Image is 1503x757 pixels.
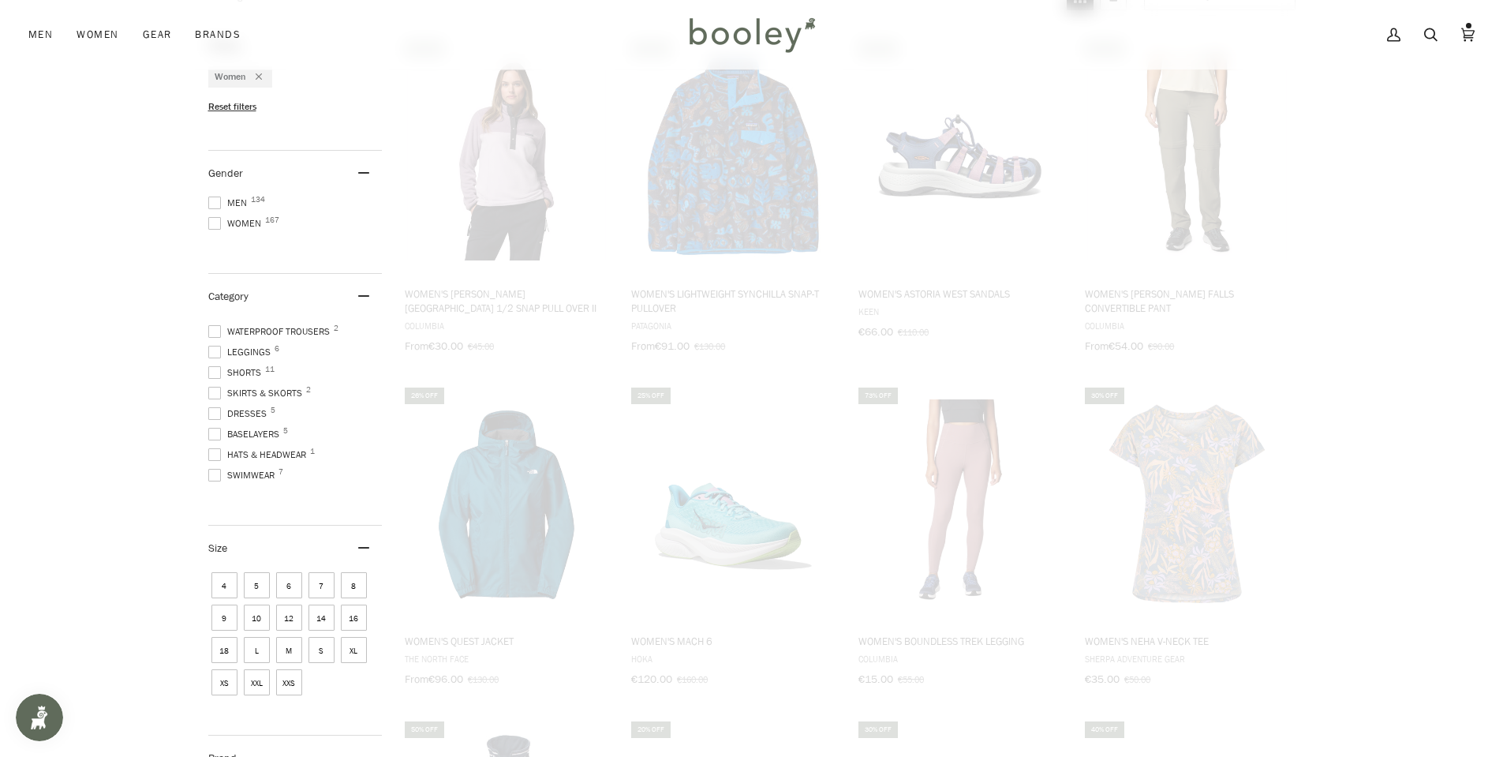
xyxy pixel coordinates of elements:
span: Skirts & Skorts [208,386,307,400]
span: Size: 14 [308,605,335,631]
span: Gear [143,27,172,43]
span: Men [208,196,252,210]
span: Size: XL [341,637,367,663]
span: 5 [283,427,288,435]
span: Size: 5 [244,572,270,598]
span: Size: 18 [211,637,237,663]
span: Men [28,27,53,43]
span: Size: XXS [276,669,302,695]
span: 11 [265,365,275,373]
span: Dresses [208,407,271,421]
span: Women [215,70,246,84]
span: 6 [275,345,279,353]
span: Size: XS [211,669,237,695]
span: Gender [208,166,243,181]
span: Swimwear [208,468,279,482]
span: Hats & Headwear [208,448,311,462]
span: Women [77,27,118,43]
span: Shorts [208,365,266,380]
span: 2 [306,386,311,394]
span: Brands [195,27,241,43]
span: 134 [251,196,265,204]
span: Reset filters [208,100,256,114]
span: 7 [279,468,283,476]
span: Waterproof Trousers [208,324,335,339]
span: Size: 9 [211,605,237,631]
span: Size: L [244,637,270,663]
li: Reset filters [208,100,382,114]
span: 167 [265,216,279,224]
span: Size: 7 [308,572,335,598]
span: Leggings [208,345,275,359]
span: Size [208,541,227,556]
span: Baselayers [208,427,284,441]
span: Size: M [276,637,302,663]
div: Remove filter: Women [246,70,262,84]
span: Size: 16 [341,605,367,631]
img: Booley [682,12,821,58]
span: Size: S [308,637,335,663]
span: 1 [310,448,315,455]
span: Size: XXL [244,669,270,695]
span: Size: 10 [244,605,270,631]
iframe: Button to open loyalty program pop-up [16,694,63,741]
span: Size: 6 [276,572,302,598]
span: Category [208,289,249,304]
span: Size: 12 [276,605,302,631]
span: Size: 8 [341,572,367,598]
span: 2 [334,324,338,332]
span: 5 [271,407,275,414]
span: Women [208,216,266,230]
span: Size: 4 [211,572,237,598]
